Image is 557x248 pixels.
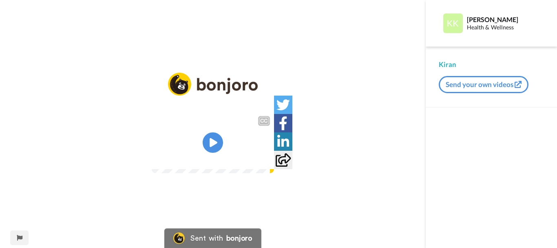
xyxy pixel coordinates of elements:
span: 0:00 [157,153,172,163]
img: logo_full.png [168,73,258,96]
div: CC [259,117,269,125]
div: Health & Wellness [467,24,544,31]
img: Full screen [259,154,267,162]
div: Sent with [190,235,223,242]
img: Bonjoro Logo [173,232,185,244]
img: Profile Image [443,13,463,33]
span: 0:22 [178,153,192,163]
span: / [173,153,176,163]
button: Send your own videos [439,76,528,93]
div: [PERSON_NAME] [467,16,544,23]
div: bonjoro [226,235,252,242]
div: Kiran [439,60,544,69]
a: Bonjoro LogoSent withbonjoro [164,228,261,248]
